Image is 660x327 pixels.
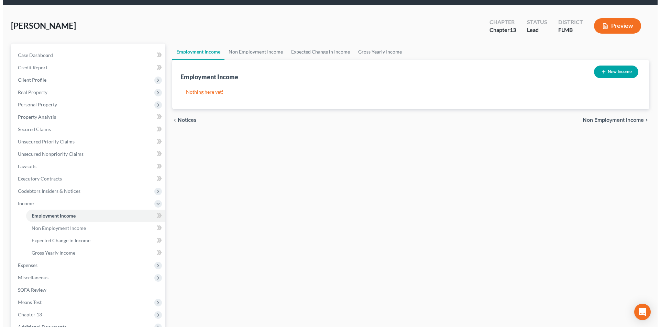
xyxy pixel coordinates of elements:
[15,77,44,83] span: Client Profile
[169,44,222,60] a: Employment Income
[23,210,163,222] a: Employment Income
[10,173,163,185] a: Executory Contracts
[10,61,163,74] a: Credit Report
[507,26,513,33] span: 13
[23,234,163,247] a: Expected Change in Income
[555,26,580,34] div: FLMB
[8,21,73,31] span: [PERSON_NAME]
[15,176,59,182] span: Executory Contracts
[631,304,648,320] div: Open Intercom Messenger
[10,148,163,160] a: Unsecured Nonpriority Claims
[10,160,163,173] a: Lawsuits
[29,250,73,256] span: Gross Yearly Income
[178,73,235,81] div: Employment Income
[15,89,45,95] span: Real Property
[10,284,163,296] a: SOFA Review
[524,18,544,26] div: Status
[23,222,163,234] a: Non Employment Income
[15,275,46,280] span: Miscellaneous
[15,188,78,194] span: Codebtors Insiders & Notices
[23,247,163,259] a: Gross Yearly Income
[580,117,641,123] span: Non Employment Income
[524,26,544,34] div: Lead
[487,18,513,26] div: Chapter
[15,312,39,317] span: Chapter 13
[15,114,53,120] span: Property Analysis
[10,111,163,123] a: Property Analysis
[222,44,284,60] a: Non Employment Income
[15,151,81,157] span: Unsecured Nonpriority Claims
[15,52,50,58] span: Case Dashboard
[15,299,39,305] span: Means Test
[591,66,636,78] button: New Income
[15,139,72,144] span: Unsecured Priority Claims
[29,225,83,231] span: Non Employment Income
[15,126,48,132] span: Secured Claims
[29,213,73,219] span: Employment Income
[15,102,54,107] span: Personal Property
[183,89,633,95] p: Nothing here yet!
[351,44,403,60] a: Gross Yearly Income
[15,287,44,293] span: SOFA Review
[10,123,163,136] a: Secured Claims
[555,18,580,26] div: District
[10,49,163,61] a: Case Dashboard
[15,200,31,206] span: Income
[641,117,647,123] i: chevron_right
[169,117,194,123] button: chevron_left Notices
[175,117,194,123] span: Notices
[580,117,647,123] button: Non Employment Income chevron_right
[591,18,638,34] button: Preview
[29,237,88,243] span: Expected Change in Income
[15,262,35,268] span: Expenses
[10,136,163,148] a: Unsecured Priority Claims
[15,163,34,169] span: Lawsuits
[169,117,175,123] i: chevron_left
[487,26,513,34] div: Chapter
[15,65,45,70] span: Credit Report
[284,44,351,60] a: Expected Change in Income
